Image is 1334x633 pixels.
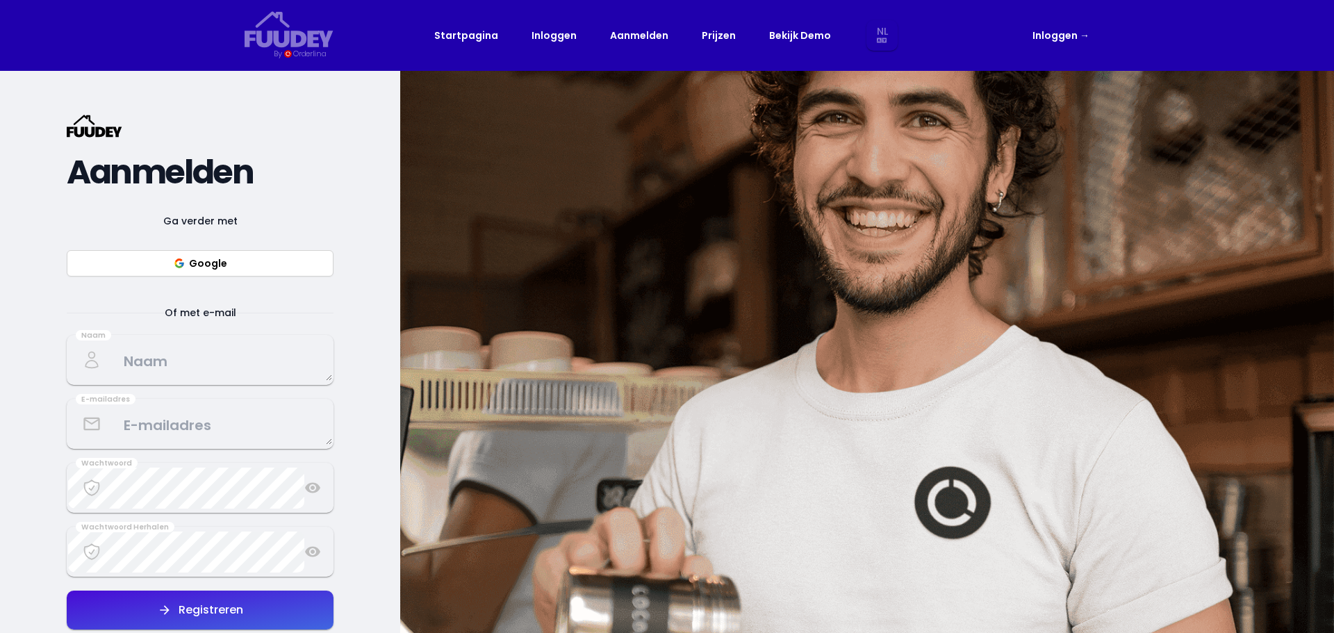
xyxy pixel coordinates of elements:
[76,522,174,533] div: Wachtwoord Herhalen
[274,48,281,60] div: By
[148,304,253,321] span: Of met e-mail
[1080,28,1089,42] span: →
[245,11,333,48] svg: {/* Added fill="currentColor" here */} {/* This rectangle defines the background. Its explicit fi...
[293,48,326,60] div: Orderlina
[67,160,333,185] h2: Aanmelden
[67,250,333,277] button: Google
[434,27,498,44] a: Startpagina
[76,458,138,469] div: Wachtwoord
[76,394,135,405] div: E-mailadres
[769,27,831,44] a: Bekijk Demo
[67,115,122,138] svg: {/* Added fill="currentColor" here */} {/* This rectangle defines the background. Its explicit fi...
[147,213,254,229] span: Ga verder met
[610,27,668,44] a: Aanmelden
[702,27,736,44] a: Prijzen
[532,27,577,44] a: Inloggen
[1032,27,1089,44] a: Inloggen
[76,330,111,341] div: Naam
[67,591,333,630] button: Registreren
[172,605,243,616] div: Registreren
